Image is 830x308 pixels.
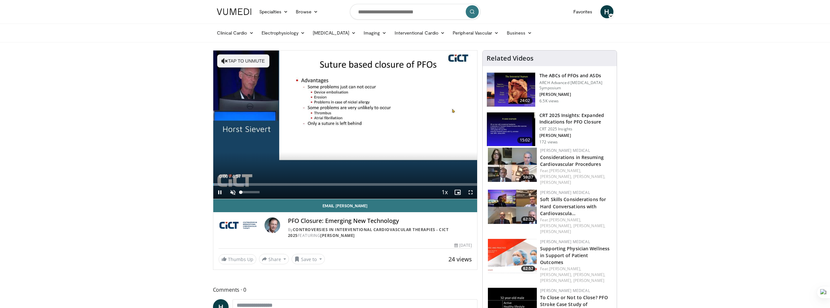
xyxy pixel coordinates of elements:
a: Electrophysiology [258,26,309,39]
a: Favorites [569,5,596,18]
img: Controversies in Interventional Cardiovascular Therapies - CICT 2025 [219,217,262,233]
a: [PERSON_NAME] [540,180,571,185]
span: 62:32 [521,216,535,222]
a: Considerations in Resuming Cardiovascular Procedures [540,154,604,167]
p: CRT 2025 Insights [539,126,613,132]
div: Progress Bar [213,183,477,186]
a: 62:32 [488,190,537,224]
div: Feat. [540,266,611,284]
button: Playback Rate [438,186,451,199]
span: 59:37 [521,174,535,180]
a: [PERSON_NAME], [549,168,581,173]
p: [PERSON_NAME] [539,92,613,97]
a: [PERSON_NAME] [540,229,571,234]
span: Comments 0 [213,286,478,294]
img: VuMedi Logo [217,8,251,15]
button: Fullscreen [464,186,477,199]
div: Feat. [540,217,611,235]
a: Clinical Cardio [213,26,258,39]
h3: CRT 2025 Insights: Expanded Indications for PFO Closure [539,112,613,125]
h4: Related Videos [487,54,534,62]
button: Share [259,254,289,264]
a: [PERSON_NAME] Medical [540,239,590,244]
button: Unmute [226,186,239,199]
video-js: Video Player [213,51,477,199]
div: Feat. [540,168,611,185]
a: Controversies in Interventional Cardiovascular Therapies - CICT 2025 [288,227,449,238]
a: 24:02 The ABCs of PFOs and ASDs ARCH Advanced [MEDICAL_DATA] Symposium [PERSON_NAME] 6.5K views [487,72,613,107]
a: [PERSON_NAME], [540,278,572,283]
button: Pause [213,186,226,199]
img: 7f223bec-6aed-48e0-b885-ceb40c23d747.150x105_q85_crop-smart_upscale.jpg [488,239,537,273]
a: [MEDICAL_DATA] [309,26,360,39]
a: [PERSON_NAME], [549,217,581,223]
a: Peripheral Vascular [449,26,503,39]
a: 15:02 CRT 2025 Insights: Expanded Indications for PFO Closure CRT 2025 Insights [PERSON_NAME] 172... [487,112,613,147]
div: By FEATURING [288,227,472,239]
p: ARCH Advanced [MEDICAL_DATA] Symposium [539,80,613,91]
a: Thumbs Up [219,254,256,264]
a: [PERSON_NAME] Medical [540,190,590,195]
div: Volume Level [241,191,260,193]
a: H [600,5,613,18]
a: [PERSON_NAME] Medical [540,148,590,153]
input: Search topics, interventions [350,4,480,20]
a: Supporting Physician Wellness in Support of Patient Outcomes [540,245,610,265]
a: Business [503,26,536,39]
a: 59:37 [488,148,537,182]
a: [PERSON_NAME] [573,278,604,283]
a: Interventional Cardio [391,26,449,39]
a: [PERSON_NAME], [549,266,581,271]
img: 3d2602c2-0fbf-4640-a4d7-b9bb9a5781b8.150x105_q85_crop-smart_upscale.jpg [487,73,535,107]
a: 62:52 [488,239,537,273]
button: Tap to unmute [217,54,269,67]
img: 52186a79-a81b-4bb1-bc60-faeab361462b.150x105_q85_crop-smart_upscale.jpg [488,190,537,224]
span: 24 views [448,255,472,263]
span: / [230,174,231,179]
a: Email [PERSON_NAME] [213,199,477,212]
p: 6.5K views [539,98,559,104]
a: [PERSON_NAME], [540,223,572,228]
a: Imaging [360,26,391,39]
button: Save to [292,254,325,264]
span: 0:00 [219,174,228,179]
a: [PERSON_NAME] [320,233,355,238]
p: 172 views [539,139,558,145]
a: Specialties [255,5,292,18]
img: d012f2d3-a544-4bca-9e12-ffcd48053efe.150x105_q85_crop-smart_upscale.jpg [487,112,535,146]
a: [PERSON_NAME], [573,174,605,179]
a: Soft Skills Considerations for Hard Conversations with Cardiovascula… [540,196,606,216]
h3: The ABCs of PFOs and ASDs [539,72,613,79]
a: [PERSON_NAME], [540,174,572,179]
img: e2c830be-3a53-4107-8000-560c79d4122f.150x105_q85_crop-smart_upscale.jpg [488,148,537,182]
span: 4:57 [232,174,241,179]
span: 62:52 [521,266,535,271]
span: 15:02 [517,137,533,143]
a: [PERSON_NAME], [573,272,605,277]
a: [PERSON_NAME] Medical [540,288,590,293]
div: [DATE] [454,242,472,248]
a: [PERSON_NAME], [540,272,572,277]
a: [PERSON_NAME], [573,223,605,228]
img: Avatar [264,217,280,233]
p: [PERSON_NAME] [539,133,613,138]
span: 24:02 [517,97,533,104]
a: Browse [292,5,322,18]
button: Enable picture-in-picture mode [451,186,464,199]
h4: PFO Closure: Emerging New Technology [288,217,472,225]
